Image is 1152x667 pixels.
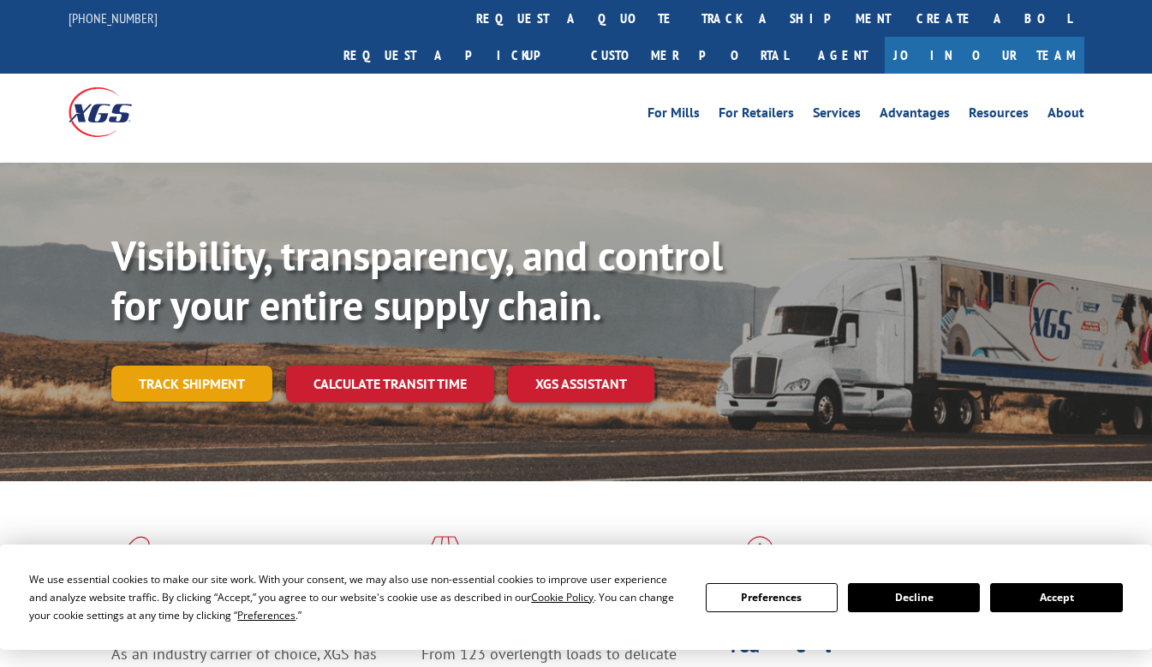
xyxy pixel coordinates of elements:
[111,366,272,402] a: Track shipment
[286,366,494,402] a: Calculate transit time
[578,37,801,74] a: Customer Portal
[706,583,838,612] button: Preferences
[29,570,684,624] div: We use essential cookies to make our site work. With your consent, we may also use non-essential ...
[508,366,654,402] a: XGS ASSISTANT
[421,536,462,581] img: xgs-icon-focused-on-flooring-red
[111,536,164,581] img: xgs-icon-total-supply-chain-intelligence-red
[813,106,861,125] a: Services
[848,583,980,612] button: Decline
[969,106,1029,125] a: Resources
[531,590,594,604] span: Cookie Policy
[111,229,723,331] b: Visibility, transparency, and control for your entire supply chain.
[801,37,885,74] a: Agent
[648,106,700,125] a: For Mills
[1048,106,1084,125] a: About
[885,37,1084,74] a: Join Our Team
[237,608,295,622] span: Preferences
[69,9,158,27] a: [PHONE_NUMBER]
[719,106,794,125] a: For Retailers
[731,536,790,581] img: xgs-icon-flagship-distribution-model-red
[990,583,1122,612] button: Accept
[331,37,578,74] a: Request a pickup
[880,106,950,125] a: Advantages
